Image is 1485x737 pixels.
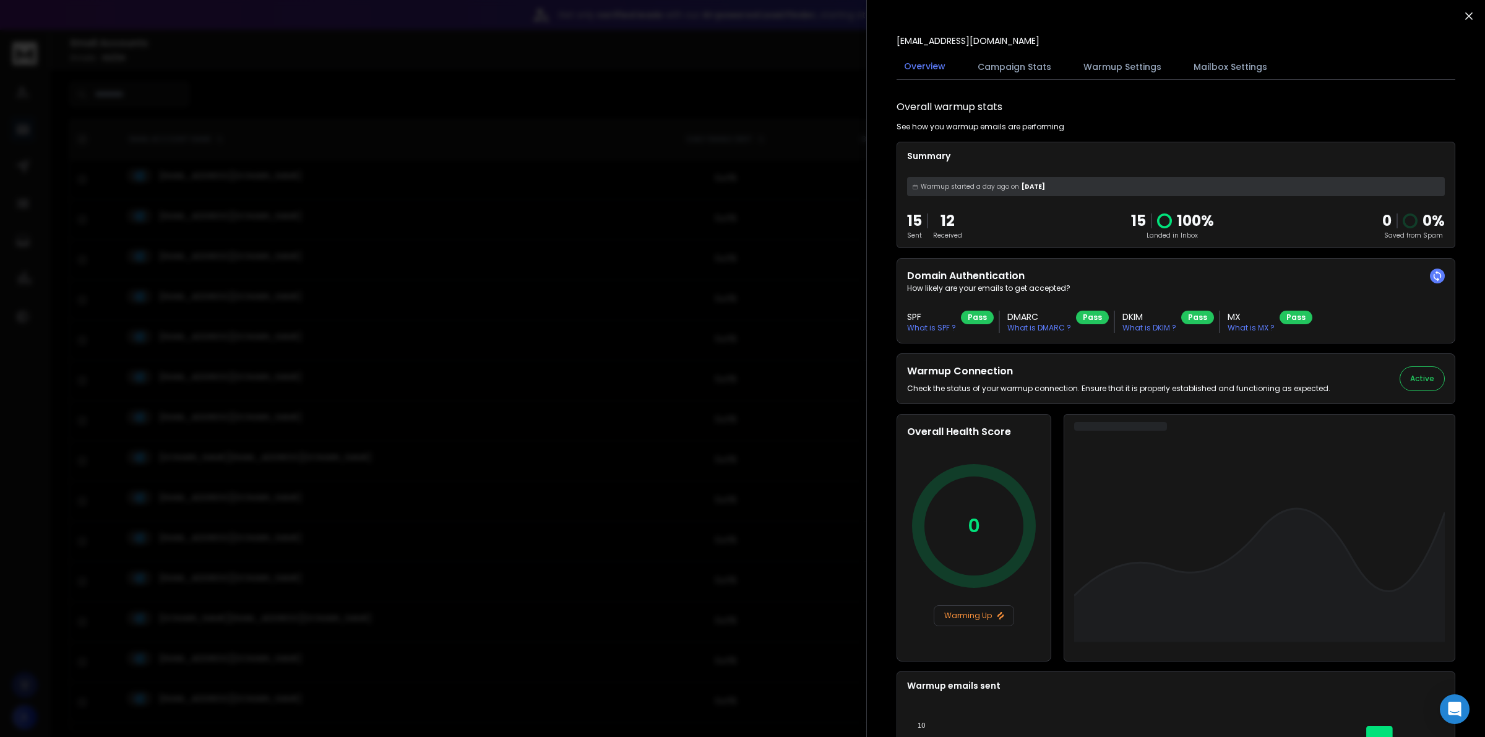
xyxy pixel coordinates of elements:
div: Pass [1181,311,1214,324]
h2: Overall Health Score [907,425,1041,439]
button: Mailbox Settings [1186,53,1275,80]
p: See how you warmup emails are performing [897,122,1064,132]
h2: Domain Authentication [907,269,1445,283]
p: Sent [907,231,922,240]
p: [EMAIL_ADDRESS][DOMAIN_NAME] [897,35,1039,47]
div: [DATE] [907,177,1445,196]
button: Overview [897,53,953,81]
p: 0 % [1423,211,1445,231]
h3: DKIM [1122,311,1176,323]
p: What is DKIM ? [1122,323,1176,333]
span: Warmup started a day ago on [921,182,1019,191]
h2: Warmup Connection [907,364,1330,379]
button: Campaign Stats [970,53,1059,80]
p: 0 [968,515,980,537]
h3: MX [1228,311,1275,323]
p: 12 [933,211,962,231]
tspan: 10 [918,722,925,729]
p: Summary [907,150,1445,162]
p: What is DMARC ? [1007,323,1071,333]
p: What is SPF ? [907,323,956,333]
p: Warmup emails sent [907,679,1445,692]
h1: Overall warmup stats [897,100,1002,114]
p: Received [933,231,962,240]
div: Open Intercom Messenger [1440,694,1470,724]
p: Landed in Inbox [1131,231,1214,240]
p: 15 [907,211,922,231]
div: Pass [1076,311,1109,324]
button: Warmup Settings [1076,53,1169,80]
h3: SPF [907,311,956,323]
p: Saved from Spam [1382,231,1445,240]
div: Pass [961,311,994,324]
p: Warming Up [939,611,1009,621]
button: Active [1400,366,1445,391]
strong: 0 [1382,210,1392,231]
p: Check the status of your warmup connection. Ensure that it is properly established and functionin... [907,384,1330,394]
p: What is MX ? [1228,323,1275,333]
p: 100 % [1177,211,1214,231]
p: 15 [1131,211,1146,231]
div: Pass [1280,311,1312,324]
p: How likely are your emails to get accepted? [907,283,1445,293]
h3: DMARC [1007,311,1071,323]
